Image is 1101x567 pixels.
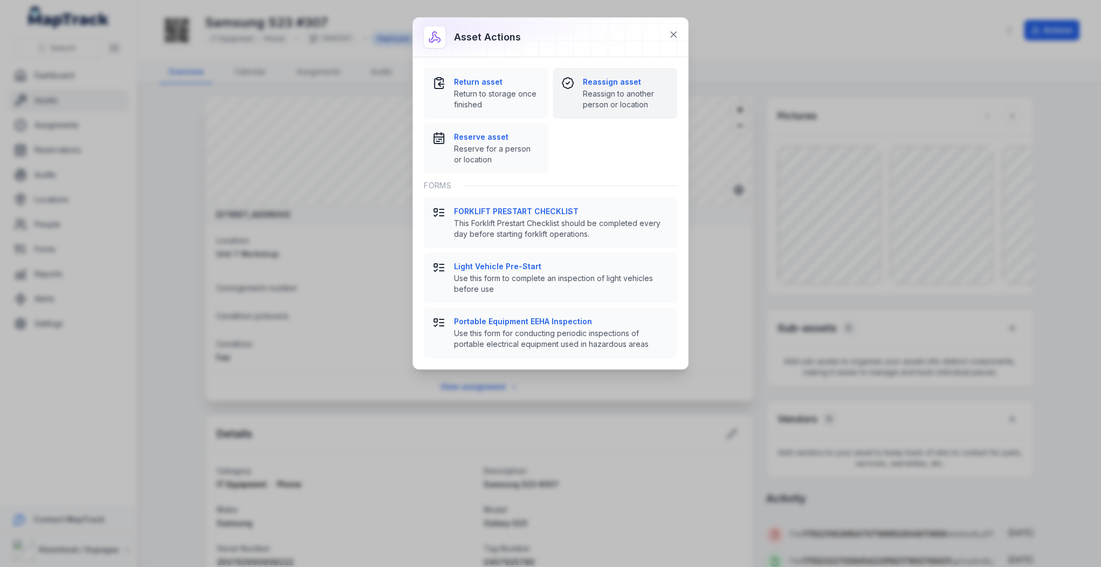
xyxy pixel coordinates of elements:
span: Use this form to complete an inspection of light vehicles before use [454,273,669,295]
strong: Reserve asset [454,132,540,142]
button: Portable Equipment EEHA InspectionUse this form for conducting periodic inspections of portable e... [424,308,677,358]
div: Forms [424,174,677,197]
button: Return assetReturn to storage once finished [424,68,548,119]
button: Light Vehicle Pre-StartUse this form to complete an inspection of light vehicles before use [424,252,677,303]
button: FORKLIFT PRESTART CHECKLISTThis Forklift Prestart Checklist should be completed every day before ... [424,197,677,248]
strong: Portable Equipment EEHA Inspection [454,316,669,327]
strong: Light Vehicle Pre-Start [454,261,669,272]
span: Use this form for conducting periodic inspections of portable electrical equipment used in hazard... [454,328,669,350]
button: Reserve assetReserve for a person or location [424,123,548,174]
button: Reassign assetReassign to another person or location [553,68,677,119]
span: Reassign to another person or location [583,88,669,110]
strong: Return asset [454,77,540,87]
span: Return to storage once finished [454,88,540,110]
strong: FORKLIFT PRESTART CHECKLIST [454,206,669,217]
span: This Forklift Prestart Checklist should be completed every day before starting forklift operations. [454,218,669,240]
span: Reserve for a person or location [454,144,540,165]
h3: Asset actions [454,30,521,45]
strong: Reassign asset [583,77,669,87]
